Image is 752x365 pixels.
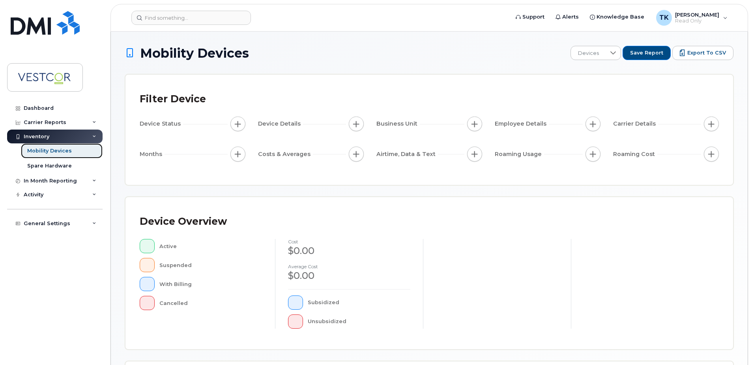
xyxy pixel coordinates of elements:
span: Months [140,150,165,158]
button: Save Report [623,46,671,60]
div: Cancelled [159,296,263,310]
span: Employee Details [495,120,549,128]
div: With Billing [159,277,263,291]
span: Device Status [140,120,183,128]
span: Roaming Cost [613,150,657,158]
span: Save Report [630,49,663,56]
h4: cost [288,239,410,244]
div: Active [159,239,263,253]
div: $0.00 [288,244,410,258]
div: Filter Device [140,89,206,109]
span: Mobility Devices [140,46,249,60]
div: Device Overview [140,211,227,232]
h4: Average cost [288,264,410,269]
div: $0.00 [288,269,410,282]
span: Devices [571,46,606,60]
div: Unsubsidized [308,314,411,329]
span: Carrier Details [613,120,658,128]
span: Device Details [258,120,303,128]
span: Export to CSV [687,49,726,56]
button: Export to CSV [672,46,733,60]
span: Costs & Averages [258,150,313,158]
div: Suspended [159,258,263,272]
span: Business Unit [376,120,420,128]
span: Airtime, Data & Text [376,150,438,158]
div: Subsidized [308,295,411,310]
span: Roaming Usage [495,150,544,158]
